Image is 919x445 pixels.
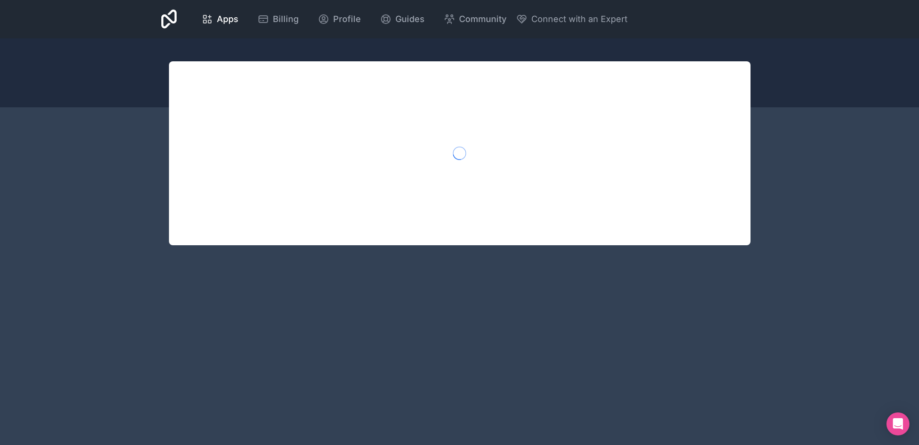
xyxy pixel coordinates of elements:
[372,9,432,30] a: Guides
[436,9,514,30] a: Community
[250,9,306,30] a: Billing
[886,412,909,435] div: Open Intercom Messenger
[395,12,425,26] span: Guides
[273,12,299,26] span: Billing
[516,12,628,26] button: Connect with an Expert
[194,9,246,30] a: Apps
[531,12,628,26] span: Connect with an Expert
[333,12,361,26] span: Profile
[310,9,369,30] a: Profile
[217,12,238,26] span: Apps
[459,12,506,26] span: Community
